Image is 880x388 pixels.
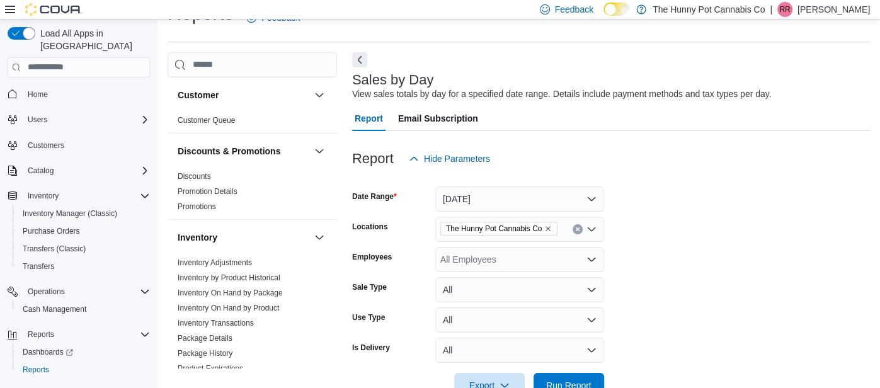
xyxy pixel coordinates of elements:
[25,3,82,16] img: Cova
[28,191,59,201] span: Inventory
[352,282,387,292] label: Sale Type
[178,288,283,297] a: Inventory On Hand by Package
[28,140,64,151] span: Customers
[13,361,155,379] button: Reports
[312,88,327,103] button: Customer
[178,258,252,268] span: Inventory Adjustments
[23,208,117,219] span: Inventory Manager (Classic)
[178,258,252,267] a: Inventory Adjustments
[352,72,434,88] h3: Sales by Day
[3,85,155,103] button: Home
[18,362,54,377] a: Reports
[435,307,604,333] button: All
[178,231,309,244] button: Inventory
[28,287,65,297] span: Operations
[178,116,235,125] a: Customer Queue
[178,273,280,282] a: Inventory by Product Historical
[13,222,155,240] button: Purchase Orders
[355,106,383,131] span: Report
[178,171,211,181] span: Discounts
[23,226,80,236] span: Purchase Orders
[23,327,150,342] span: Reports
[653,2,765,17] p: The Hunny Pot Cannabis Co
[178,319,254,328] a: Inventory Transactions
[312,144,327,159] button: Discounts & Promotions
[23,112,150,127] span: Users
[23,188,64,203] button: Inventory
[18,362,150,377] span: Reports
[23,365,49,375] span: Reports
[424,152,490,165] span: Hide Parameters
[352,191,397,202] label: Date Range
[13,258,155,275] button: Transfers
[178,348,232,358] span: Package History
[3,162,155,180] button: Catalog
[178,187,237,196] a: Promotion Details
[544,225,552,232] button: Remove The Hunny Pot Cannabis Co from selection in this group
[18,224,85,239] a: Purchase Orders
[168,113,337,133] div: Customer
[573,224,583,234] button: Clear input
[178,333,232,343] span: Package Details
[178,273,280,283] span: Inventory by Product Historical
[23,112,52,127] button: Users
[178,304,279,312] a: Inventory On Hand by Product
[352,252,392,262] label: Employees
[28,89,48,100] span: Home
[178,172,211,181] a: Discounts
[23,284,70,299] button: Operations
[178,334,232,343] a: Package Details
[435,186,604,212] button: [DATE]
[178,89,219,101] h3: Customer
[13,300,155,318] button: Cash Management
[777,2,792,17] div: Rebecca Reid
[178,89,309,101] button: Customer
[178,145,280,157] h3: Discounts & Promotions
[178,202,216,212] span: Promotions
[555,3,593,16] span: Feedback
[18,241,150,256] span: Transfers (Classic)
[178,303,279,313] span: Inventory On Hand by Product
[28,115,47,125] span: Users
[18,345,150,360] span: Dashboards
[23,87,53,102] a: Home
[23,188,150,203] span: Inventory
[312,230,327,245] button: Inventory
[23,347,73,357] span: Dashboards
[23,284,150,299] span: Operations
[404,146,495,171] button: Hide Parameters
[23,244,86,254] span: Transfers (Classic)
[23,86,150,102] span: Home
[779,2,790,17] span: RR
[18,345,78,360] a: Dashboards
[3,111,155,128] button: Users
[586,224,597,234] button: Open list of options
[23,137,150,153] span: Customers
[23,304,86,314] span: Cash Management
[435,277,604,302] button: All
[18,259,59,274] a: Transfers
[18,206,150,221] span: Inventory Manager (Classic)
[18,206,122,221] a: Inventory Manager (Classic)
[446,222,542,235] span: The Hunny Pot Cannabis Co
[23,261,54,271] span: Transfers
[3,283,155,300] button: Operations
[178,288,283,298] span: Inventory On Hand by Package
[18,302,150,317] span: Cash Management
[770,2,772,17] p: |
[398,106,478,131] span: Email Subscription
[352,88,772,101] div: View sales totals by day for a specified date range. Details include payment methods and tax type...
[3,136,155,154] button: Customers
[178,202,216,211] a: Promotions
[13,205,155,222] button: Inventory Manager (Classic)
[23,163,59,178] button: Catalog
[352,343,390,353] label: Is Delivery
[3,187,155,205] button: Inventory
[178,186,237,197] span: Promotion Details
[178,363,243,374] span: Product Expirations
[603,3,630,16] input: Dark Mode
[18,224,150,239] span: Purchase Orders
[18,302,91,317] a: Cash Management
[352,151,394,166] h3: Report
